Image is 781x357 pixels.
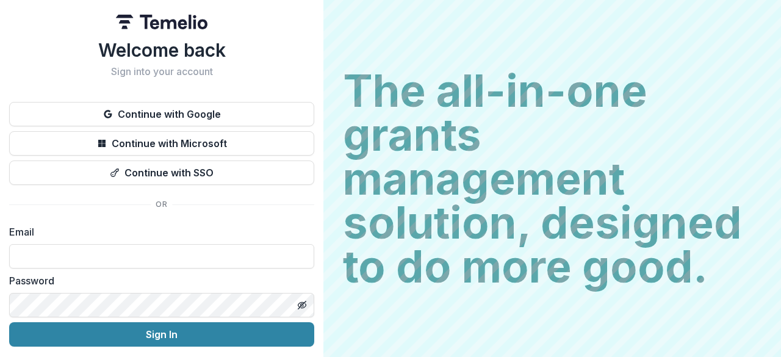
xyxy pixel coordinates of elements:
[116,15,207,29] img: Temelio
[9,66,314,78] h2: Sign into your account
[9,39,314,61] h1: Welcome back
[9,160,314,185] button: Continue with SSO
[292,295,312,315] button: Toggle password visibility
[9,322,314,347] button: Sign In
[9,131,314,156] button: Continue with Microsoft
[9,225,307,239] label: Email
[9,102,314,126] button: Continue with Google
[9,273,307,288] label: Password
